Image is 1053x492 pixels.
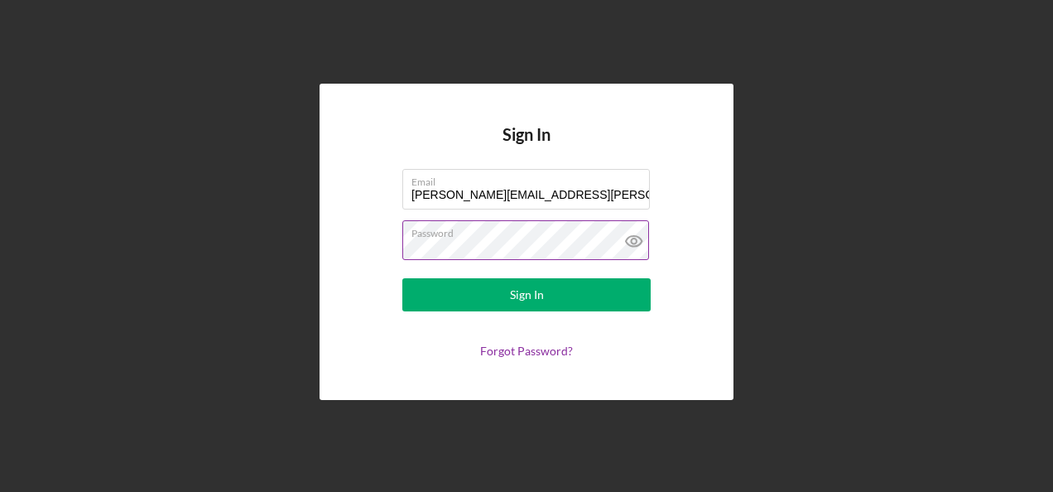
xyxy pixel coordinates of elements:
button: Sign In [402,278,651,311]
label: Email [411,170,650,188]
h4: Sign In [502,125,551,169]
a: Forgot Password? [480,344,573,358]
label: Password [411,221,650,239]
div: Sign In [510,278,544,311]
